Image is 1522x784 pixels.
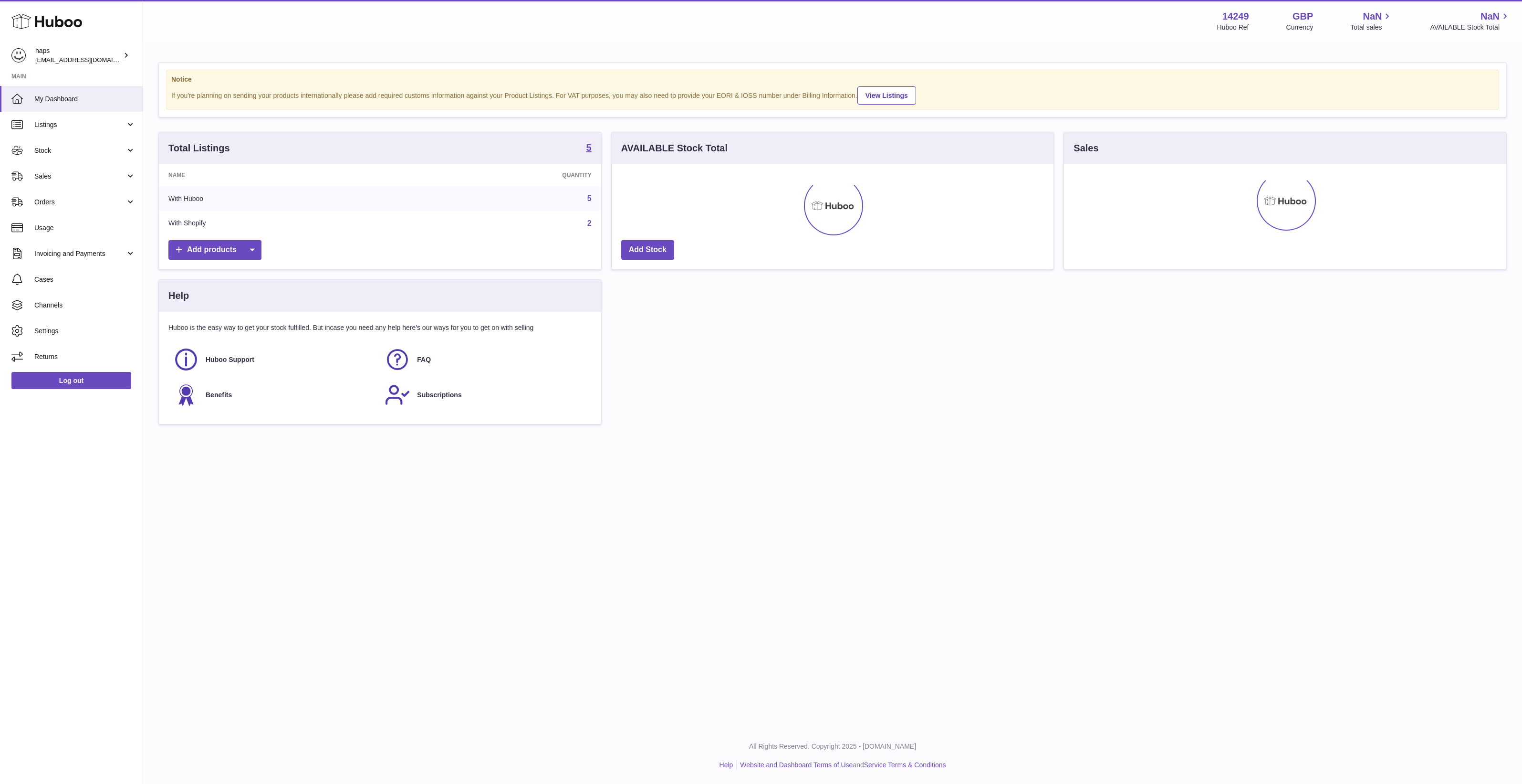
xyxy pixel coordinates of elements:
span: Usage [34,223,136,233]
a: 5 [586,143,592,154]
img: internalAdmin-14249@internal.huboo.com [11,48,26,63]
a: 2 [587,219,592,227]
span: NaN [1363,10,1382,23]
p: All Rights Reserved. Copyright 2025 - [DOMAIN_NAME] [151,742,1514,751]
p: Huboo is the easy way to get your stock fulfilled. But incase you need any help here's our ways f... [168,323,592,332]
span: Huboo Support [206,355,254,364]
th: Name [159,164,397,186]
span: Listings [34,120,125,129]
a: NaN Total sales [1350,10,1393,32]
span: Invoicing and Payments [34,249,125,258]
a: Benefits [173,382,375,408]
span: Orders [34,198,125,207]
a: Subscriptions [385,382,586,408]
strong: Notice [171,75,1494,84]
span: My Dashboard [34,95,136,104]
a: Add Stock [621,240,674,260]
a: View Listings [857,86,916,105]
li: and [737,761,946,770]
span: FAQ [417,355,431,364]
a: Help [719,761,733,769]
td: With Huboo [159,186,397,211]
a: FAQ [385,347,586,372]
h3: AVAILABLE Stock Total [621,142,728,155]
strong: GBP [1293,10,1313,23]
strong: 5 [586,143,592,152]
span: Settings [34,327,136,336]
span: Channels [34,301,136,310]
a: Log out [11,372,131,389]
a: 5 [587,194,592,202]
a: Service Terms & Conditions [864,761,946,769]
div: haps [35,46,121,64]
div: If you're planning on sending your products internationally please add required customs informati... [171,85,1494,105]
h3: Total Listings [168,142,230,155]
span: Subscriptions [417,391,461,400]
span: Benefits [206,391,232,400]
span: NaN [1480,10,1500,23]
div: Currency [1286,23,1314,32]
span: Cases [34,275,136,284]
h3: Sales [1074,142,1098,155]
th: Quantity [397,164,601,186]
a: Website and Dashboard Terms of Use [740,761,853,769]
a: Add products [168,240,261,260]
a: NaN AVAILABLE Stock Total [1430,10,1511,32]
strong: 14249 [1222,10,1249,23]
div: Huboo Ref [1217,23,1249,32]
h3: Help [168,289,189,302]
span: Sales [34,172,125,181]
span: AVAILABLE Stock Total [1430,23,1511,32]
span: Stock [34,146,125,155]
span: Returns [34,352,136,361]
td: With Shopify [159,211,397,236]
span: [EMAIL_ADDRESS][DOMAIN_NAME] [35,56,140,64]
a: Huboo Support [173,347,375,372]
span: Total sales [1350,23,1393,32]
